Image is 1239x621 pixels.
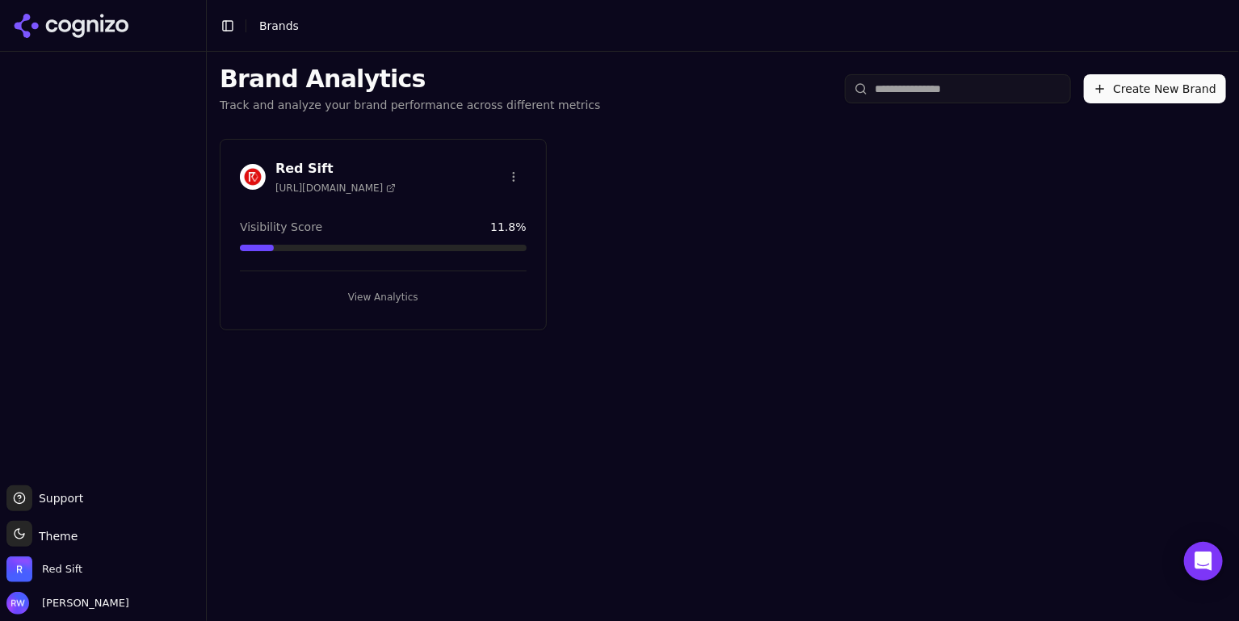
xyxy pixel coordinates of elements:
button: Open organization switcher [6,556,82,582]
span: 11.8 % [490,219,526,235]
span: Theme [32,530,78,543]
img: Rebecca Warren [6,592,29,615]
span: [URL][DOMAIN_NAME] [275,182,396,195]
button: Create New Brand [1084,74,1226,103]
h3: Red Sift [275,159,396,178]
span: [PERSON_NAME] [36,596,129,611]
span: Red Sift [42,562,82,577]
button: View Analytics [240,284,527,310]
span: Brands [259,19,299,32]
span: Support [32,490,83,506]
p: Track and analyze your brand performance across different metrics [220,97,601,113]
button: Open user button [6,592,129,615]
nav: breadcrumb [259,18,299,34]
span: Visibility Score [240,219,322,235]
img: Red Sift [240,164,266,190]
img: Red Sift [6,556,32,582]
div: Open Intercom Messenger [1184,542,1223,581]
h1: Brand Analytics [220,65,601,94]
